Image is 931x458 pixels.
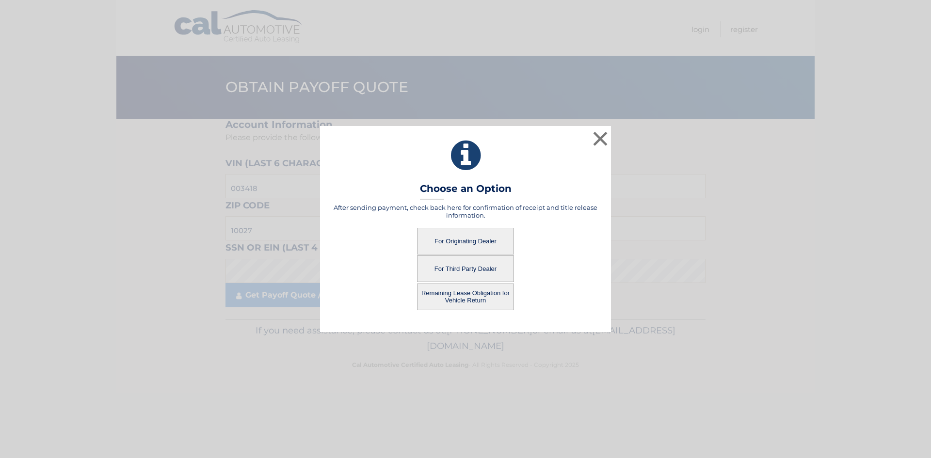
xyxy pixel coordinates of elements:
[417,228,514,254] button: For Originating Dealer
[591,129,610,148] button: ×
[332,204,599,219] h5: After sending payment, check back here for confirmation of receipt and title release information.
[417,284,514,310] button: Remaining Lease Obligation for Vehicle Return
[417,255,514,282] button: For Third Party Dealer
[420,183,512,200] h3: Choose an Option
